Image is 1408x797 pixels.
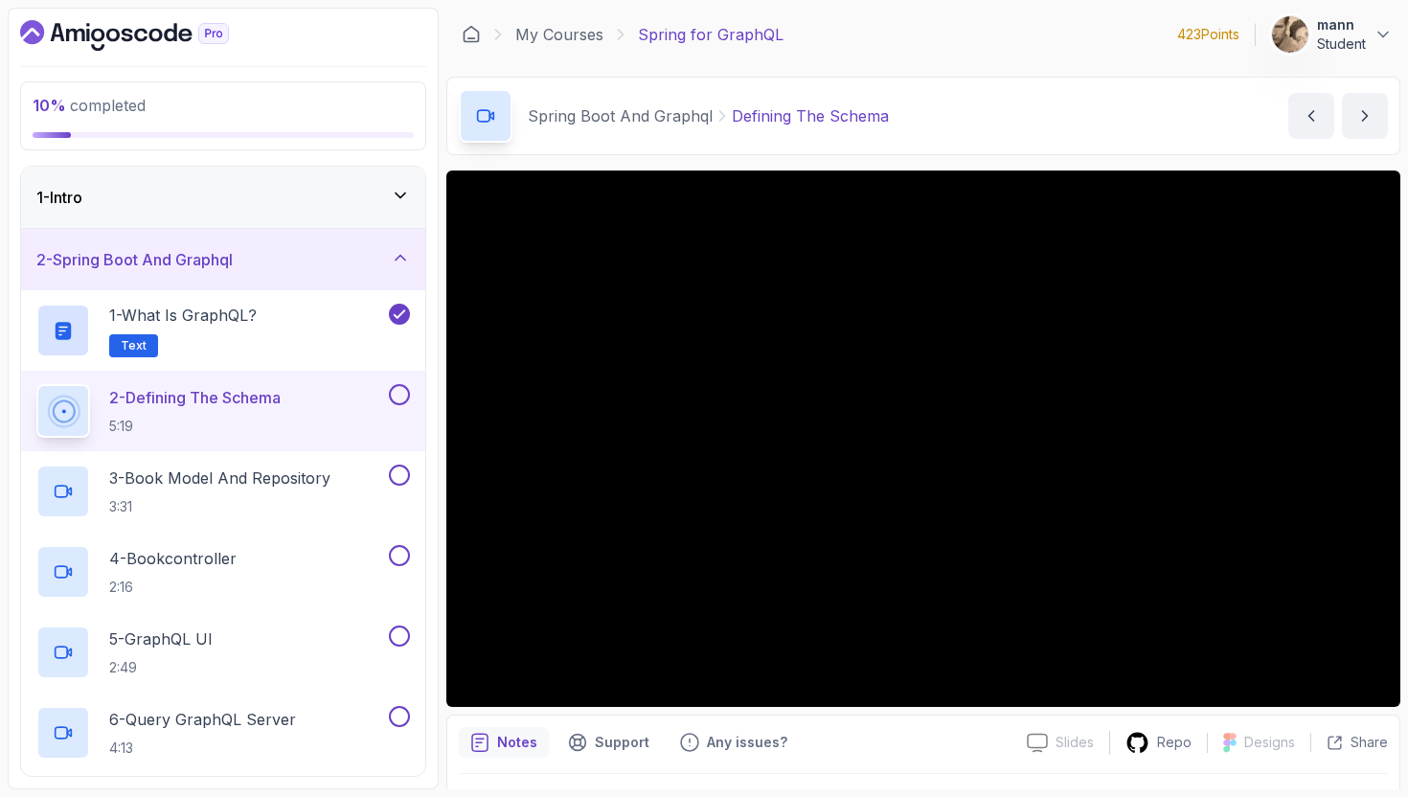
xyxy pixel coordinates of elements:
[109,547,237,570] p: 4 - Bookcontroller
[109,386,281,409] p: 2 - Defining The Schema
[109,739,296,758] p: 4:13
[669,727,799,758] button: Feedback button
[33,96,146,115] span: completed
[109,627,213,650] p: 5 - GraphQL UI
[21,229,425,290] button: 2-Spring Boot And Graphql
[462,25,481,44] a: Dashboard
[36,304,410,357] button: 1-What is GraphQL?Text
[1056,733,1094,752] p: Slides
[1272,16,1308,53] img: user profile image
[638,23,783,46] p: Spring for GraphQL
[109,708,296,731] p: 6 - Query GraphQL Server
[21,167,425,228] button: 1-Intro
[1271,15,1393,54] button: user profile imagemannStudent
[1110,731,1207,755] a: Repo
[1157,733,1192,752] p: Repo
[36,465,410,518] button: 3-Book Model And Repository3:31
[20,20,273,51] a: Dashboard
[36,384,410,438] button: 2-Defining The Schema5:19
[459,727,549,758] button: notes button
[1317,15,1366,34] p: mann
[732,104,889,127] p: Defining The Schema
[515,23,603,46] a: My Courses
[33,96,66,115] span: 10 %
[109,417,281,436] p: 5:19
[556,727,661,758] button: Support button
[109,497,330,516] p: 3:31
[109,467,330,490] p: 3 - Book Model And Repository
[1317,34,1366,54] p: Student
[707,733,787,752] p: Any issues?
[1288,93,1334,139] button: previous content
[121,338,147,353] span: Text
[1351,733,1388,752] p: Share
[36,626,410,679] button: 5-GraphQL UI2:49
[36,706,410,760] button: 6-Query GraphQL Server4:13
[1177,25,1239,44] p: 423 Points
[109,304,257,327] p: 1 - What is GraphQL?
[36,248,233,271] h3: 2 - Spring Boot And Graphql
[109,658,213,677] p: 2:49
[528,104,713,127] p: Spring Boot And Graphql
[1310,733,1388,752] button: Share
[36,186,82,209] h3: 1 - Intro
[1342,93,1388,139] button: next content
[497,733,537,752] p: Notes
[36,545,410,599] button: 4-Bookcontroller2:16
[446,171,1400,707] iframe: 2 - Defining The Schema
[1244,733,1295,752] p: Designs
[595,733,649,752] p: Support
[109,578,237,597] p: 2:16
